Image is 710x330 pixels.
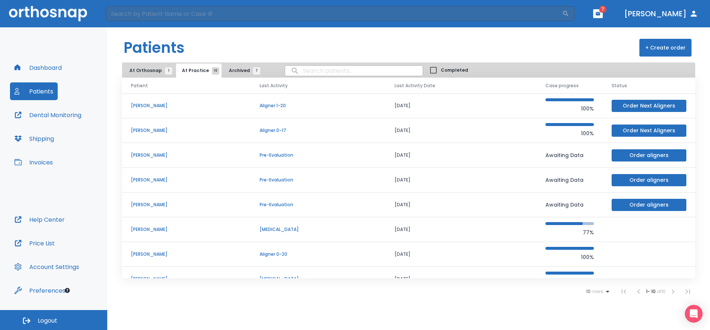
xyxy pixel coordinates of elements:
[131,177,242,183] p: [PERSON_NAME]
[386,193,537,217] td: [DATE]
[612,149,686,161] button: Order aligners
[38,317,57,325] span: Logout
[64,287,71,294] div: Tooltip anchor
[395,82,435,89] span: Last Activity Date
[386,168,537,193] td: [DATE]
[129,67,169,74] span: At Orthosnap
[545,129,594,138] p: 100%
[260,127,377,134] p: Aligner 0-17
[260,201,377,208] p: Pre-Evaluation
[260,276,377,282] p: [MEDICAL_DATA]
[386,267,537,292] td: [DATE]
[441,67,468,74] span: Completed
[657,288,666,295] span: of 10
[10,234,59,252] button: Price List
[131,82,148,89] span: Patient
[545,82,579,89] span: Case progress
[386,217,537,242] td: [DATE]
[646,288,657,295] span: 1 - 10
[106,6,562,21] input: Search by Patient Name or Case #
[260,251,377,258] p: Aligner 0-20
[545,253,594,262] p: 100%
[621,7,701,20] button: [PERSON_NAME]
[386,242,537,267] td: [DATE]
[545,200,594,209] p: Awaiting Data
[260,226,377,233] p: [MEDICAL_DATA]
[10,59,66,76] button: Dashboard
[386,93,537,118] td: [DATE]
[165,67,172,75] span: 1
[260,152,377,159] p: Pre-Evaluation
[229,67,257,74] span: Archived
[285,64,423,78] input: search
[260,177,377,183] p: Pre-Evaluation
[131,127,242,134] p: [PERSON_NAME]
[545,228,594,237] p: 77%
[545,278,594,286] p: 100%
[10,153,57,171] button: Invoices
[131,226,242,233] p: [PERSON_NAME]
[612,199,686,211] button: Order aligners
[131,251,242,258] p: [PERSON_NAME]
[212,67,219,75] span: 10
[9,6,87,21] img: Orthosnap
[10,130,58,147] button: Shipping
[545,151,594,160] p: Awaiting Data
[545,104,594,113] p: 100%
[685,305,703,323] div: Open Intercom Messenger
[260,82,288,89] span: Last Activity
[10,211,69,228] button: Help Center
[131,152,242,159] p: [PERSON_NAME]
[545,176,594,184] p: Awaiting Data
[612,174,686,186] button: Order aligners
[10,106,86,124] button: Dental Monitoring
[124,37,185,59] h1: Patients
[124,64,264,78] div: tabs
[260,102,377,109] p: Aligner 1-20
[386,118,537,143] td: [DATE]
[131,201,242,208] p: [PERSON_NAME]
[612,82,627,89] span: Status
[131,102,242,109] p: [PERSON_NAME]
[386,143,537,168] td: [DATE]
[253,67,260,75] span: 7
[612,125,686,137] button: Order Next Aligners
[639,39,692,57] button: + Create order
[182,67,216,74] span: At Practice
[612,100,686,112] button: Order Next Aligners
[586,289,591,294] span: 10
[599,6,606,13] span: 7
[10,282,70,299] button: Preferences
[10,82,58,100] button: Patients
[10,258,84,276] button: Account Settings
[131,276,242,282] p: [PERSON_NAME]
[591,289,603,294] span: rows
